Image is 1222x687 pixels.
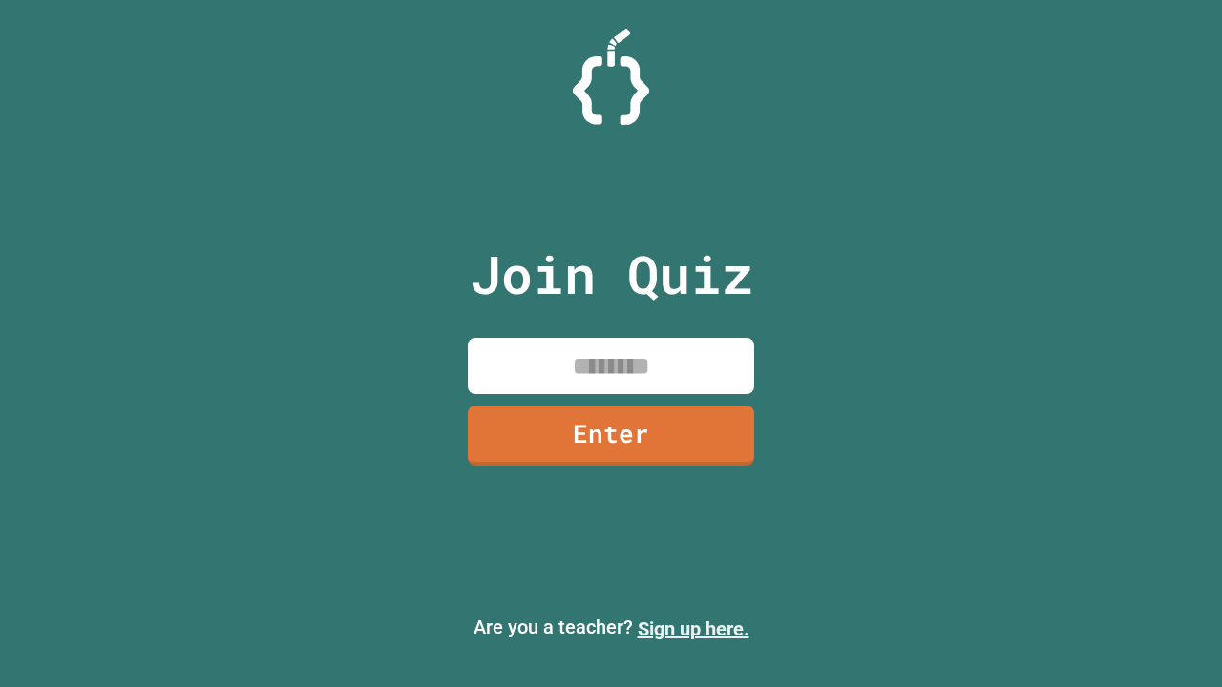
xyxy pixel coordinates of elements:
p: Join Quiz [470,235,753,314]
a: Sign up here. [638,617,749,640]
p: Are you a teacher? [15,613,1207,643]
iframe: chat widget [1142,611,1203,668]
img: Logo.svg [573,29,649,125]
a: Enter [468,406,754,466]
